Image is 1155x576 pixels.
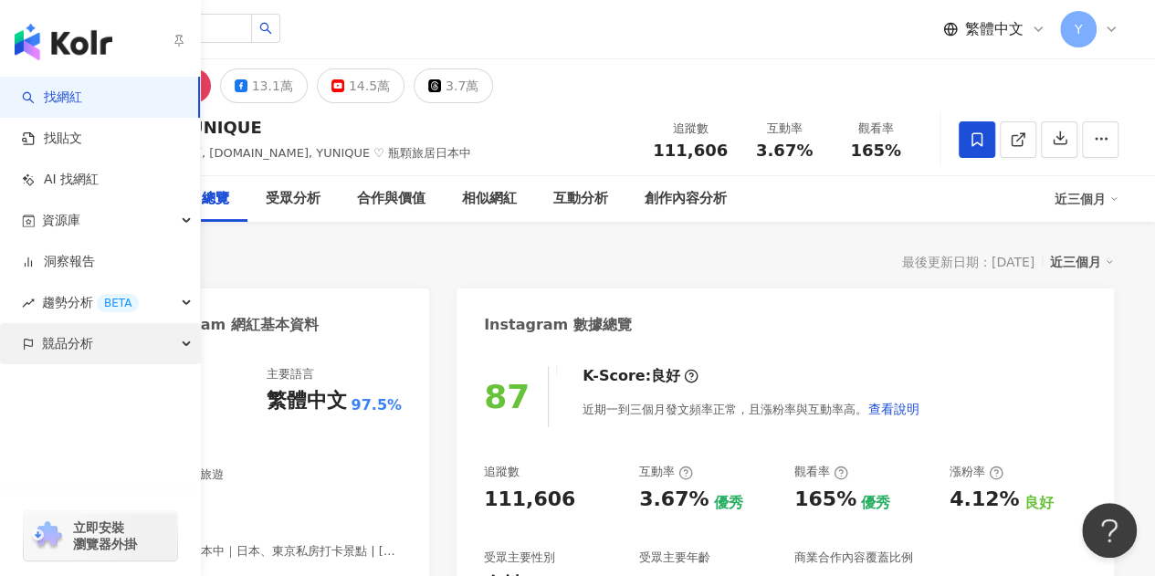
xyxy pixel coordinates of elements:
[645,188,727,210] div: 創作內容分析
[266,366,313,382] div: 主要語言
[259,22,272,35] span: search
[750,120,819,138] div: 互動率
[29,521,65,550] img: chrome extension
[484,378,530,415] div: 87
[462,188,517,210] div: 相似網紅
[142,466,402,483] span: 台灣旅遊 · 旅遊
[484,464,520,480] div: 追蹤數
[965,19,1024,39] span: 繁體中文
[713,493,742,513] div: 優秀
[1050,250,1114,274] div: 近三個月
[950,486,1019,514] div: 4.12%
[484,315,632,335] div: Instagram 數據總覽
[357,188,425,210] div: 合作與價值
[756,141,813,160] span: 3.67%
[22,130,82,148] a: 找貼文
[794,550,913,566] div: 商業合作內容覆蓋比例
[252,73,293,99] div: 13.1萬
[266,387,346,415] div: 繁體中文
[639,464,693,480] div: 互動率
[22,253,95,271] a: 洞察報告
[1082,503,1137,558] iframe: Help Scout Beacon - Open
[202,188,229,210] div: 總覽
[950,464,1003,480] div: 漲粉率
[349,73,390,99] div: 14.5萬
[351,395,402,415] span: 97.5%
[902,255,1034,269] div: 最後更新日期：[DATE]
[841,120,910,138] div: 觀看率
[73,519,137,552] span: 立即安裝 瀏覽器外掛
[861,493,890,513] div: 優秀
[867,391,920,427] button: 查看說明
[178,146,471,160] span: 瓶顆, [DOMAIN_NAME], YUNIQUE ♡ 瓶顆旅居日本中
[553,188,608,210] div: 互動分析
[639,486,709,514] div: 3.67%
[42,282,139,323] span: 趨勢分析
[850,141,901,160] span: 165%
[583,391,920,427] div: 近期一到三個月發文頻率正常，且漲粉率與互動率高。
[414,68,493,103] button: 3.7萬
[651,366,680,386] div: 良好
[446,73,478,99] div: 3.7萬
[220,68,308,103] button: 13.1萬
[317,68,404,103] button: 14.5萬
[794,464,848,480] div: 觀看率
[178,116,471,139] div: YUNIQUE
[22,297,35,309] span: rise
[15,24,112,60] img: logo
[1075,19,1083,39] span: Y
[1024,493,1053,513] div: 良好
[794,486,856,514] div: 165%
[142,315,319,335] div: Instagram 網紅基本資料
[484,486,575,514] div: 111,606
[142,543,402,560] span: 瓶顆旅居日本中｜日本、東京私房打卡景點 | [DOMAIN_NAME]
[639,550,710,566] div: 受眾主要年齡
[97,294,139,312] div: BETA
[1055,184,1118,214] div: 近三個月
[22,89,82,107] a: search找網紅
[868,402,919,416] span: 查看說明
[42,323,93,364] span: 競品分析
[583,366,698,386] div: K-Score :
[22,171,99,189] a: AI 找網紅
[266,188,320,210] div: 受眾分析
[484,550,555,566] div: 受眾主要性別
[653,120,728,138] div: 追蹤數
[42,200,80,241] span: 資源庫
[653,141,728,160] span: 111,606
[24,511,177,560] a: chrome extension立即安裝 瀏覽器外掛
